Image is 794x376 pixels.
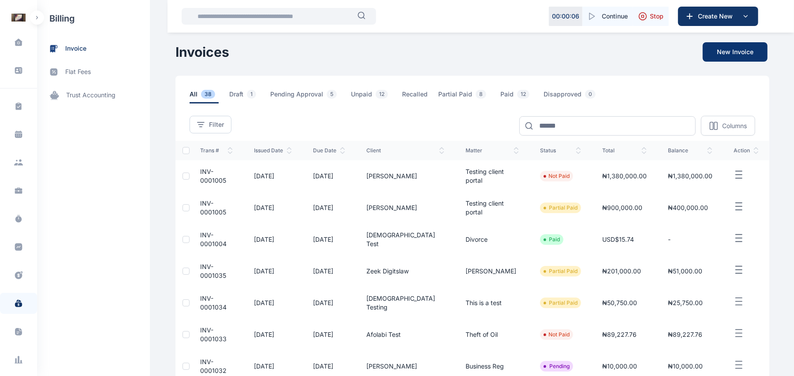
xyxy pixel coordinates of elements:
a: Disapproved0 [544,90,610,103]
a: invoice [37,37,150,60]
span: 1 [247,90,256,99]
span: Stop [650,12,664,21]
li: Not Paid [544,173,570,180]
td: [PERSON_NAME] [356,192,455,224]
a: flat fees [37,60,150,84]
p: 00 : 00 : 06 [552,12,579,21]
span: Disapproved [544,90,599,103]
button: Stop [633,7,669,26]
td: [DATE] [302,160,356,192]
span: Unpaid [351,90,391,103]
button: New Invoice [703,42,768,62]
span: Due Date [313,147,345,154]
button: Filter [190,116,231,133]
a: Unpaid12 [351,90,402,103]
td: This is a test [455,287,529,319]
span: ₦10,000.00 [602,362,637,370]
a: trust accounting [37,84,150,107]
span: Draft [229,90,260,103]
button: Columns [701,116,755,136]
td: Theft of Oil [455,319,529,350]
span: All [190,90,219,103]
span: 0 [585,90,596,99]
li: Not Paid [544,331,570,338]
td: [DATE] [243,287,302,319]
td: Afolabi Test [356,319,455,350]
a: INV-0001005 [200,199,226,216]
li: Partial Paid [544,299,578,306]
td: [DATE] [302,255,356,287]
a: Draft1 [229,90,270,103]
td: [PERSON_NAME] [455,255,529,287]
td: [DATE] [302,224,356,255]
td: Zeek Digitslaw [356,255,455,287]
a: INV-0001005 [200,168,226,184]
a: Paid12 [500,90,544,103]
span: Partial Paid [438,90,490,103]
span: client [366,147,444,154]
li: Partial Paid [544,204,578,211]
span: action [734,147,759,154]
td: [DATE] [302,319,356,350]
li: Pending [544,363,570,370]
a: Partial Paid8 [438,90,500,103]
span: Paid [500,90,533,103]
span: issued date [254,147,292,154]
a: INV-0001035 [200,263,226,279]
span: ₦400,000.00 [668,204,708,211]
td: [DEMOGRAPHIC_DATA] Testing [356,287,455,319]
td: [DATE] [243,255,302,287]
span: Filter [209,120,224,129]
span: ₦50,750.00 [602,299,637,306]
a: INV-0001004 [200,231,227,247]
span: Recalled [402,90,428,103]
td: Divorce [455,224,529,255]
span: ₦89,227.76 [668,331,702,338]
h1: Invoices [175,44,229,60]
span: 8 [476,90,486,99]
a: INV-0001032 [200,358,227,374]
span: ₦1,380,000.00 [668,172,712,180]
span: trust accounting [66,91,116,100]
span: 12 [517,90,529,99]
span: total [602,147,647,154]
td: [DATE] [243,192,302,224]
a: Pending Approval5 [270,90,351,103]
td: [DATE] [302,287,356,319]
span: ₦201,000.00 [602,267,641,275]
button: Create New [678,7,758,26]
span: Matter [466,147,519,154]
a: INV-0001033 [200,326,227,343]
a: Recalled [402,90,438,103]
a: INV-0001034 [200,295,227,311]
a: All38 [190,90,229,103]
li: Paid [544,236,560,243]
span: ₦51,000.00 [668,267,702,275]
span: flat fees [65,67,91,77]
td: Testing client portal [455,192,529,224]
td: [DATE] [302,192,356,224]
span: invoice [65,44,86,53]
span: 38 [201,90,215,99]
td: [DATE] [243,224,302,255]
span: 5 [327,90,337,99]
button: Continue [582,7,633,26]
span: Pending Approval [270,90,340,103]
span: Continue [602,12,628,21]
p: Columns [722,122,747,130]
span: 12 [376,90,388,99]
span: Trans # [200,147,233,154]
li: Partial Paid [544,268,578,275]
span: ₦89,227.76 [602,331,637,338]
td: [DATE] [243,160,302,192]
span: - [668,236,671,243]
span: status [540,147,581,154]
span: ₦10,000.00 [668,362,703,370]
span: Create New [694,12,740,21]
